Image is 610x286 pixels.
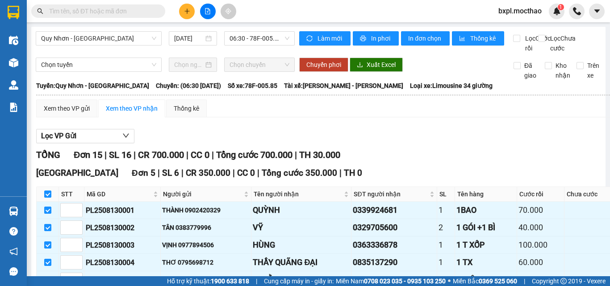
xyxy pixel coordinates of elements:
span: printer [360,35,368,42]
span: Lọc VP Gửi [41,130,76,141]
span: Tên người nhận [254,189,342,199]
img: warehouse-icon [9,58,18,67]
span: Loại xe: Limousine 34 giường [410,81,493,91]
span: | [524,276,525,286]
td: PL2508130002 [84,219,161,236]
button: aim [221,4,236,19]
div: 70.000 [518,204,563,216]
span: Tổng cước 700.000 [216,149,292,160]
td: 0339924681 [351,202,437,219]
img: logo-vxr [8,6,19,19]
th: Tên hàng [455,187,517,202]
span: [GEOGRAPHIC_DATA] [36,168,118,178]
span: 06:30 - 78F-005.85 [230,32,289,45]
div: 1BAO [456,204,515,216]
button: file-add [200,4,216,19]
span: Chọn tuyến [41,58,156,71]
span: ⚪️ [448,279,451,283]
span: SL 6 [162,168,179,178]
button: bar-chartThống kê [452,31,504,46]
span: Hỗ trợ kỹ thuật: [167,276,249,286]
span: bar-chart [459,35,467,42]
div: TÂN 0383779996 [162,223,250,232]
th: STT [59,187,84,202]
span: | [104,149,107,160]
th: SL [437,187,455,202]
span: CR 700.000 [138,149,184,160]
span: CR 350.000 [186,168,230,178]
td: QUỲNH [251,202,351,219]
input: Chọn ngày [174,60,204,70]
span: | [339,168,342,178]
span: 1 [559,4,562,10]
div: THẦY QUÃNG ĐẠI [253,256,350,269]
div: 1 [439,239,453,251]
div: PL2508130004 [86,257,159,268]
span: TH 0 [344,168,362,178]
span: Làm mới [318,33,343,43]
span: TỔNG [36,149,60,160]
span: | [186,149,188,160]
span: Trên xe [584,61,603,80]
div: Thống kê [174,104,199,113]
span: CC 0 [191,149,209,160]
span: Miền Bắc [453,276,517,286]
button: Chuyển phơi [299,58,348,72]
div: 0329705600 [353,221,435,234]
div: 80.000 [518,274,563,286]
span: Quy Nhơn - Đà Lạt [41,32,156,45]
span: CC 0 [237,168,255,178]
span: SĐT người nhận [354,189,428,199]
div: 0339924681 [353,204,435,216]
span: Kho nhận [552,61,574,80]
span: | [257,168,259,178]
strong: 0708 023 035 - 0935 103 250 [364,278,446,285]
td: VỸ [251,219,351,236]
div: PL2508130003 [86,240,159,251]
div: Xem theo VP gửi [44,104,90,113]
div: 1 [439,274,453,286]
div: 2 [439,221,453,234]
td: PL2508130001 [84,202,161,219]
button: caret-down [589,4,605,19]
div: 1 TX [456,256,515,269]
span: | [158,168,160,178]
span: Người gửi [163,189,242,199]
button: plus [179,4,195,19]
div: PL2508130002 [86,222,159,233]
div: VỸ [253,221,350,234]
div: 0363336878 [353,239,435,251]
span: plus [184,8,190,14]
span: bxpl.mocthao [491,5,549,17]
img: solution-icon [9,103,18,112]
div: VỊNH 0977894506 [162,240,250,250]
span: Tài xế: [PERSON_NAME] - [PERSON_NAME] [284,81,403,91]
div: Xem theo VP nhận [106,104,158,113]
span: | [181,168,184,178]
span: | [233,168,235,178]
div: THƠ 0795698712 [162,257,250,267]
span: | [212,149,214,160]
button: printerIn phơi [353,31,399,46]
div: 1 T XỐP [456,239,515,251]
span: Đơn 5 [132,168,155,178]
span: aim [225,8,231,14]
button: downloadXuất Excel [350,58,403,72]
td: THẦY QUÃNG ĐẠI [251,254,351,271]
b: Tuyến: Quy Nhơn - [GEOGRAPHIC_DATA] [36,82,149,89]
span: Lọc Cước rồi [522,33,552,53]
img: icon-new-feature [553,7,561,15]
div: 100.000 [518,239,563,251]
div: 1 GÓI +1 BÌ [456,221,515,234]
div: 0909211410 [353,274,435,286]
span: notification [9,247,18,256]
div: 1 [439,256,453,269]
span: Lọc Chưa cước [547,33,577,53]
span: SL 16 [109,149,131,160]
button: In đơn chọn [401,31,450,46]
div: THÀNH 0902420329 [162,205,250,215]
div: LOAN 0382297169 [162,275,250,285]
strong: 1900 633 818 [211,278,249,285]
div: 60.000 [518,256,563,269]
div: 1 [439,204,453,216]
